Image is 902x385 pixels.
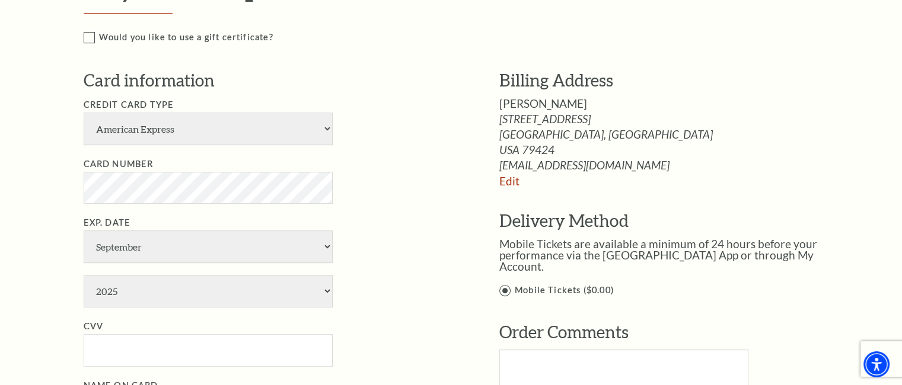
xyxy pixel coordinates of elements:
span: [GEOGRAPHIC_DATA], [GEOGRAPHIC_DATA] [499,129,844,140]
span: [PERSON_NAME] [499,97,587,110]
div: Accessibility Menu [863,351,890,377]
span: Billing Address [499,70,613,90]
select: Exp. Date [84,275,333,307]
label: Card Number [84,159,154,169]
a: Edit [499,174,519,188]
label: Exp. Date [84,217,131,227]
span: USA 79424 [499,144,844,155]
select: Single select [84,113,333,145]
span: Delivery Method [499,210,629,230]
label: CVV [84,321,104,331]
label: Credit Card Type [84,100,174,110]
select: Exp. Date [84,230,333,263]
label: Would you like to use a gift certificate? [84,30,844,45]
p: Mobile Tickets are available a minimum of 24 hours before your performance via the [GEOGRAPHIC_DA... [499,238,844,272]
span: [STREET_ADDRESS] [499,113,844,124]
label: Mobile Tickets ($0.00) [499,283,844,298]
h3: Card information [84,69,464,92]
span: [EMAIL_ADDRESS][DOMAIN_NAME] [499,159,844,171]
span: Order Comments [499,322,629,342]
